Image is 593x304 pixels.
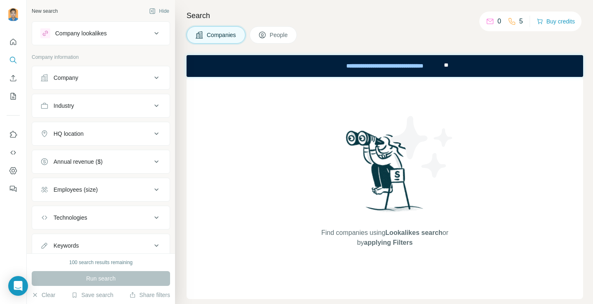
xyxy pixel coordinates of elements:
span: Find companies using or by [319,228,451,248]
div: Keywords [54,241,79,250]
div: Industry [54,102,74,110]
div: Technologies [54,213,87,222]
span: Companies [207,31,237,39]
button: Dashboard [7,163,20,178]
div: 100 search results remaining [69,259,133,266]
button: Save search [71,291,113,299]
p: Company information [32,53,170,61]
div: Open Intercom Messenger [8,276,28,296]
img: Surfe Illustration - Stars [385,110,459,184]
p: 5 [519,16,523,26]
span: applying Filters [364,239,413,246]
p: 0 [497,16,501,26]
button: Industry [32,96,170,116]
button: Keywords [32,236,170,255]
div: Employees (size) [54,186,98,194]
div: Annual revenue ($) [54,158,103,166]
button: Company [32,68,170,88]
h4: Search [187,10,583,21]
button: Employees (size) [32,180,170,200]
button: Annual revenue ($) [32,152,170,172]
div: New search [32,7,58,15]
button: Share filters [129,291,170,299]
button: Company lookalikes [32,23,170,43]
button: Enrich CSV [7,71,20,86]
button: Search [7,53,20,67]
button: Use Surfe API [7,145,20,160]
iframe: Banner [187,55,583,77]
span: Lookalikes search [385,229,443,236]
button: Hide [143,5,175,17]
button: Clear [32,291,55,299]
button: Quick start [7,35,20,49]
div: Company lookalikes [55,29,107,37]
button: Technologies [32,208,170,227]
button: Buy credits [537,16,575,27]
img: Avatar [7,8,20,21]
button: HQ location [32,124,170,144]
img: Surfe Illustration - Woman searching with binoculars [342,128,428,220]
button: Use Surfe on LinkedIn [7,127,20,142]
button: My lists [7,89,20,104]
div: Company [54,74,78,82]
div: HQ location [54,130,84,138]
span: People [270,31,289,39]
button: Feedback [7,181,20,196]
